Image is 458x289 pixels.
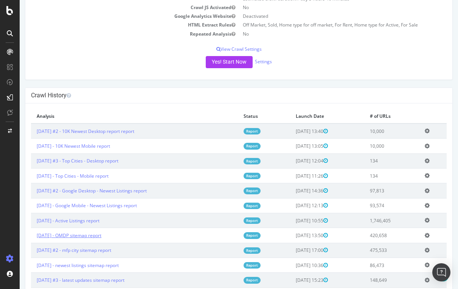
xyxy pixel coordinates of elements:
[224,128,241,134] a: Report
[276,173,308,179] span: [DATE] 11:26
[17,187,127,194] a: [DATE] #2 - Google Desktop - Newest Listings report
[345,153,399,168] td: 134
[345,243,399,258] td: 475,533
[17,232,82,239] a: [DATE] - OMDP sitemap report
[276,128,308,134] span: [DATE] 13:40
[219,30,427,38] td: No
[345,139,399,153] td: 10,000
[219,20,427,29] td: Off Market, Sold, Home type for off market, For Rent, Home type for Active, For Sale
[218,109,270,123] th: Status
[224,277,241,283] a: Report
[17,173,89,179] a: [DATE] - Top Cities - Mobile report
[17,277,105,283] a: [DATE] #3 - latest updates sitemap report
[224,232,241,239] a: Report
[11,30,219,38] td: Repeated Analysis
[345,228,399,243] td: 420,658
[276,202,308,209] span: [DATE] 12:13
[224,203,241,209] a: Report
[17,262,99,269] a: [DATE] - newest listings sitemap report
[224,143,241,149] a: Report
[219,3,427,12] td: No
[186,56,233,68] button: Yes! Start Now
[276,187,308,194] span: [DATE] 14:36
[224,158,241,164] a: Report
[276,247,308,253] span: [DATE] 17:00
[17,247,92,253] a: [DATE] #2 - mfp city sitemap report
[11,20,219,29] td: HTML Extract Rules
[11,92,427,99] h4: Crawl History
[276,277,308,283] span: [DATE] 15:23
[276,262,308,269] span: [DATE] 10:36
[224,262,241,269] a: Report
[345,258,399,273] td: 86,473
[17,128,115,134] a: [DATE] #2 - 10K Newest Desktop report report
[219,12,427,20] td: Deactivated
[345,123,399,139] td: 10,000
[11,109,218,123] th: Analysis
[11,46,427,52] p: View Crawl Settings
[11,12,219,20] td: Google Analytics Website
[224,247,241,254] a: Report
[345,109,399,123] th: # of URLs
[270,109,345,123] th: Launch Date
[17,202,117,209] a: [DATE] - Google Mobile - Newest Listings report
[224,217,241,224] a: Report
[432,263,450,281] div: Open Intercom Messenger
[276,158,308,164] span: [DATE] 12:04
[224,173,241,179] a: Report
[345,183,399,198] td: 97,813
[345,273,399,287] td: 148,649
[276,232,308,239] span: [DATE] 13:50
[276,217,308,224] span: [DATE] 10:55
[11,3,219,12] td: Crawl JS Activated
[276,143,308,149] span: [DATE] 13:05
[345,213,399,228] td: 1,746,405
[235,58,252,65] a: Settings
[17,158,99,164] a: [DATE] #3 - Top Cities - Desktop report
[17,143,90,149] a: [DATE] - 10K Newest Mobile report
[224,187,241,194] a: Report
[345,169,399,183] td: 134
[17,217,80,224] a: [DATE] - Active Listings report
[345,198,399,213] td: 93,574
